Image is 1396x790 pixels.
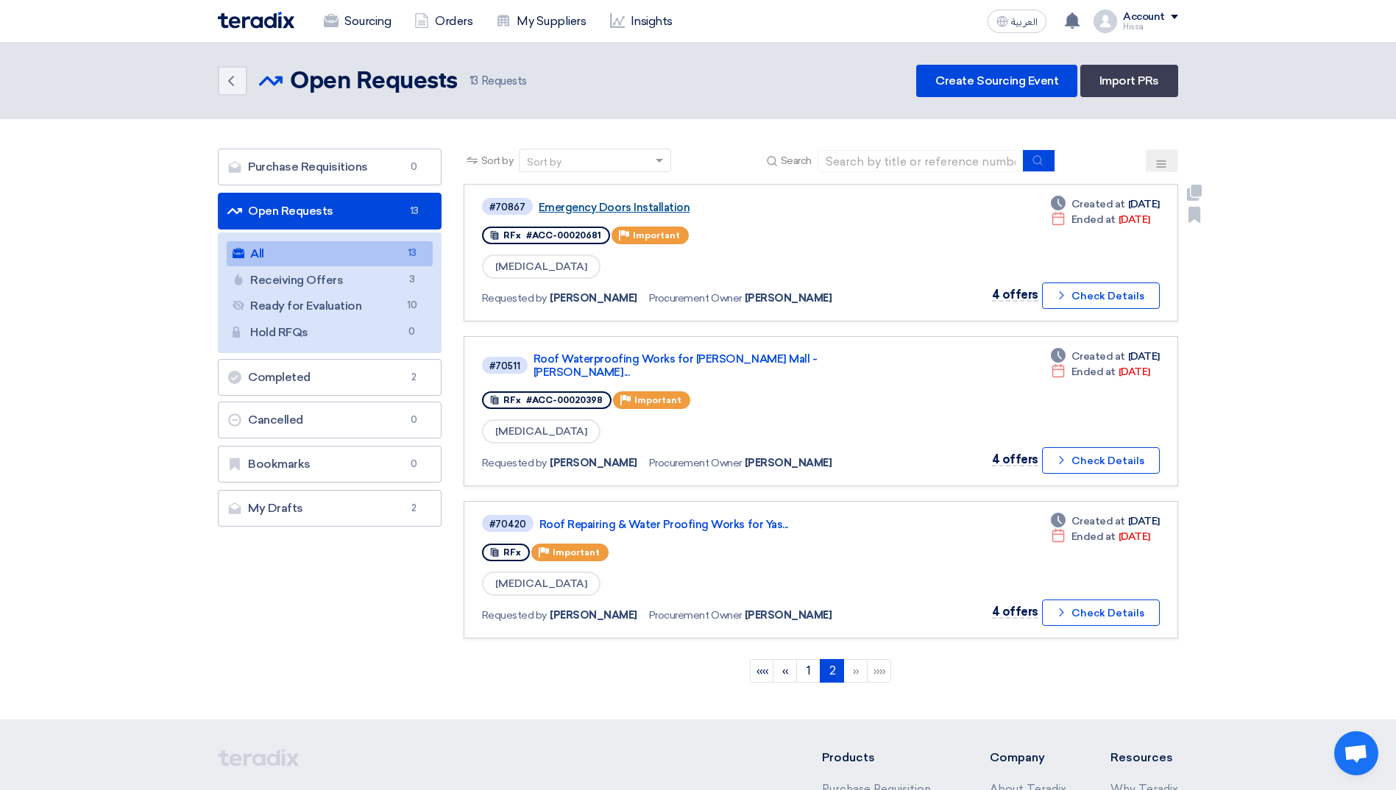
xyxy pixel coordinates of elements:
span: Important [553,547,600,558]
span: Sort by [481,153,514,168]
div: [DATE] [1051,364,1150,380]
span: 0 [405,457,423,471]
span: RFx [503,547,521,558]
span: Important [633,230,680,241]
span: [MEDICAL_DATA] [482,255,600,279]
span: [PERSON_NAME] [550,608,637,623]
span: Requested by [482,455,547,471]
span: [MEDICAL_DATA] [482,419,600,444]
span: 2 [405,370,423,385]
a: Hold RFQs [227,320,433,345]
a: Create Sourcing Event [916,65,1077,97]
div: #70420 [489,519,526,529]
li: Products [822,749,946,766]
span: 13 [470,74,478,88]
a: My Drafts2 [218,490,442,527]
span: Ended at [1071,212,1116,227]
span: Ended at [1071,364,1116,380]
div: Account [1123,11,1165,24]
div: Sort by [527,154,561,170]
a: Orders [403,5,484,38]
span: Search [781,153,812,168]
a: Ready for Evaluation [227,293,433,319]
button: Check Details [1042,447,1160,474]
span: #ACC-00020398 [526,395,603,405]
a: Sourcing [312,5,403,38]
div: #70511 [489,361,520,371]
a: First [750,659,773,683]
span: Important [634,395,681,405]
span: Requested by [482,608,547,623]
span: Procurement Owner [649,291,742,306]
div: [DATE] [1051,196,1160,212]
button: Check Details [1042,599,1160,626]
div: Hissa [1123,23,1178,31]
a: Bookmarks0 [218,446,442,483]
span: RFx [503,230,521,241]
h2: Open Requests [290,67,458,96]
a: Emergency Doors Installation [539,201,907,214]
span: Requests [470,73,527,90]
a: Roof Waterproofing Works for [PERSON_NAME] Mall - [PERSON_NAME]... [534,352,901,379]
a: All [227,241,433,266]
span: 10 [403,298,421,313]
a: Open Requests13 [218,193,442,229]
span: العربية [1011,17,1038,27]
span: Requested by [482,291,547,306]
span: 0 [405,413,423,427]
span: [MEDICAL_DATA] [482,572,600,596]
span: #ACC-00020681 [526,230,601,241]
span: 4 offers [992,452,1038,466]
span: 3 [403,272,421,288]
span: [PERSON_NAME] [745,608,832,623]
div: [DATE] [1051,349,1160,364]
a: Receiving Offers [227,268,433,293]
span: Created at [1071,196,1125,212]
li: Company [990,749,1066,766]
img: profile_test.png [1094,10,1117,33]
span: [PERSON_NAME] [745,455,832,471]
span: [PERSON_NAME] [745,291,832,306]
span: [PERSON_NAME] [550,291,637,306]
div: [DATE] [1051,212,1150,227]
a: Completed2 [218,359,442,396]
input: Search by title or reference number [818,150,1024,172]
span: 0 [403,324,421,340]
a: Cancelled0 [218,402,442,438]
span: «« [757,663,769,677]
span: Procurement Owner [649,608,742,623]
a: Import PRs [1080,65,1178,97]
div: #70867 [489,202,525,212]
div: Open chat [1334,731,1378,775]
a: Previous [773,659,797,683]
span: [PERSON_NAME] [550,455,637,471]
span: 4 offers [992,605,1038,619]
a: My Suppliers [484,5,598,38]
a: 1 [796,659,821,683]
li: Resources [1110,749,1178,766]
span: Created at [1071,349,1125,364]
a: Insights [598,5,684,38]
span: 4 offers [992,288,1038,302]
span: Created at [1071,513,1125,529]
div: [DATE] [1051,529,1150,544]
span: Procurement Owner [649,455,742,471]
div: [DATE] [1051,513,1160,529]
img: Teradix logo [218,12,294,29]
a: Roof Repairing & Water Proofing Works for Yas... [539,518,907,531]
button: العربية [988,10,1046,33]
span: « [782,663,789,677]
a: Purchase Requisitions0 [218,149,442,185]
span: 0 [405,160,423,174]
span: Ended at [1071,529,1116,544]
span: 13 [405,204,423,218]
span: 2 [405,501,423,516]
span: 13 [403,246,421,261]
span: RFx [503,395,521,405]
ngb-pagination: Default pagination [464,653,1178,690]
a: 2 [820,659,844,683]
button: Check Details [1042,282,1160,309]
